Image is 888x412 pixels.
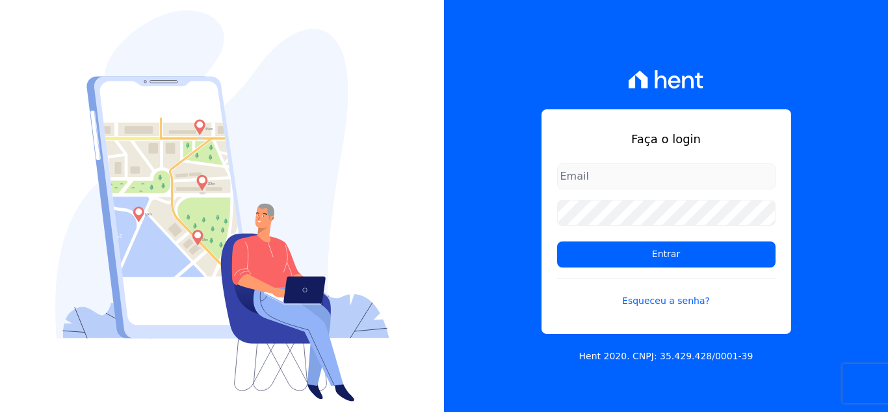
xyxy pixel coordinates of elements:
a: Esqueceu a senha? [557,278,776,308]
input: Email [557,163,776,189]
h1: Faça o login [557,130,776,148]
input: Entrar [557,241,776,268]
p: Hent 2020. CNPJ: 35.429.428/0001-39 [579,350,753,363]
img: Login [55,10,389,402]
